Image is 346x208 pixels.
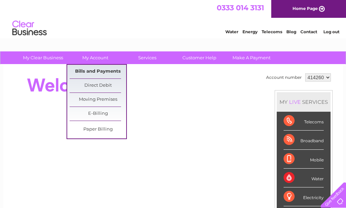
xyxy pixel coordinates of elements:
a: Make A Payment [223,51,280,64]
a: Bills and Payments [70,65,126,78]
a: E-Billing [70,107,126,121]
a: Moving Premises [70,93,126,107]
div: Water [284,169,324,187]
td: Account number [264,72,303,83]
a: Customer Help [171,51,228,64]
a: My Clear Business [15,51,71,64]
div: Electricity [284,187,324,206]
div: Mobile [284,150,324,169]
div: Telecoms [284,112,324,131]
div: MY SERVICES [277,92,331,112]
a: Direct Debit [70,79,126,93]
a: Blog [286,29,296,34]
div: Broadband [284,131,324,149]
a: Water [225,29,238,34]
a: Log out [323,29,339,34]
a: Services [119,51,176,64]
a: Telecoms [262,29,282,34]
a: Contact [300,29,317,34]
a: My Account [67,51,123,64]
div: Clear Business is a trading name of Verastar Limited (registered in [GEOGRAPHIC_DATA] No. 3667643... [11,4,335,33]
a: Energy [242,29,258,34]
img: logo.png [12,18,47,39]
a: Paper Billing [70,123,126,136]
div: LIVE [288,99,302,105]
a: 0333 014 3131 [217,3,264,12]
